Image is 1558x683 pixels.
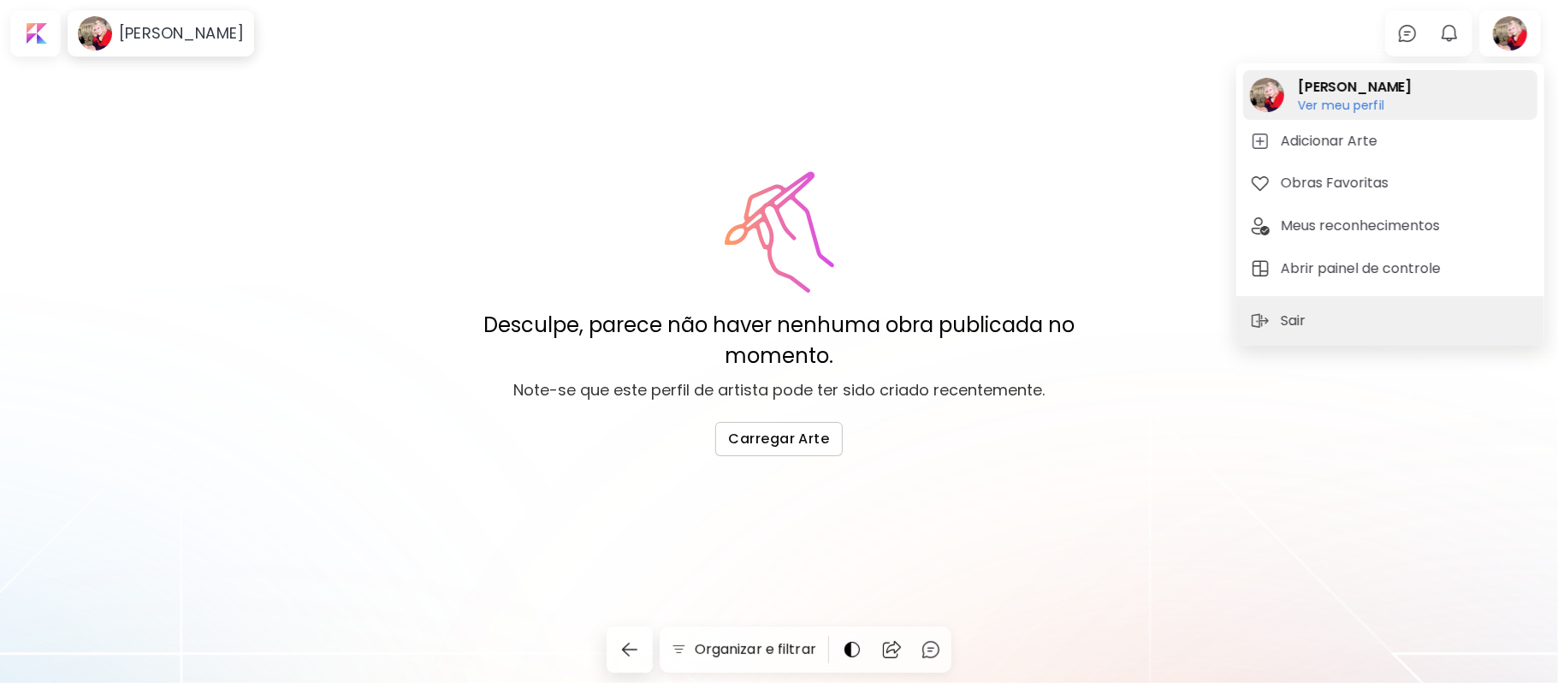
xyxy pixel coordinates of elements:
[1298,77,1412,98] h2: [PERSON_NAME]
[1243,166,1537,200] button: tabObras Favoritas
[1243,124,1537,158] button: tabAdicionar Arte
[1281,311,1312,331] p: Sair
[1250,216,1271,236] img: tab
[1243,304,1318,338] button: sign-outSair
[1250,173,1271,193] img: tab
[1281,258,1446,279] h5: Abrir painel de controle
[1281,131,1383,151] h5: Adicionar Arte
[1281,216,1445,236] h5: Meus reconhecimentos
[1243,252,1537,286] button: tabAbrir painel de controle
[1243,209,1537,243] button: tabMeus reconhecimentos
[1250,258,1271,279] img: tab
[1250,131,1271,151] img: tab
[1298,98,1412,113] h6: Ver meu perfil
[1281,173,1394,193] h5: Obras Favoritas
[1250,311,1271,331] img: sign-out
